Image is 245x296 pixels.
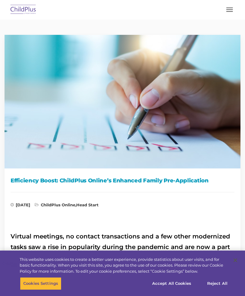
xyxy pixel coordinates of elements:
[198,277,236,290] button: Reject All
[11,203,30,209] span: [DATE]
[35,203,99,209] span: ,
[149,277,194,290] button: Accept All Cookies
[76,202,99,207] a: Head Start
[41,202,75,207] a: ChildPlus Online
[11,231,234,284] h2: Virtual meetings, no contact transactions and a few other modernized tasks saw a rise in populari...
[20,257,228,274] div: This website uses cookies to create a better user experience, provide statistics about user visit...
[9,3,38,17] img: ChildPlus by Procare Solutions
[20,277,61,290] button: Cookies Settings
[229,254,242,267] button: Close
[11,176,234,185] h1: Efficiency Boost: ChildPlus Online’s Enhanced Family Pre-Application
